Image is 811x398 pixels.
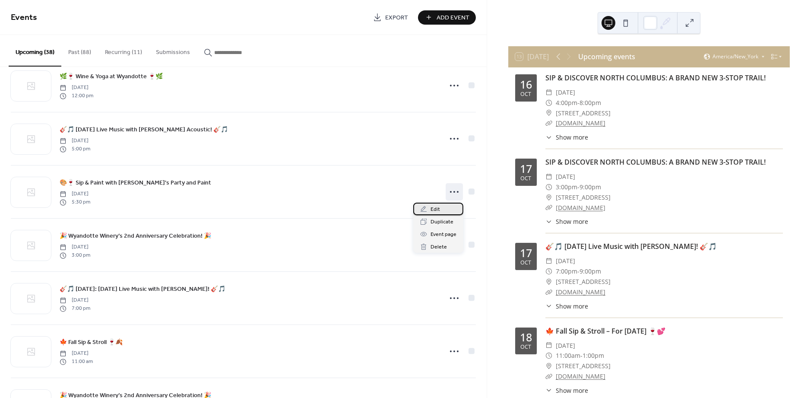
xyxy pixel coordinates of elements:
[60,231,211,241] a: 🎉 Wyandotte Winery’s 2nd Anniversary Celebration! 🎉
[556,217,588,226] span: Show more
[556,192,611,203] span: [STREET_ADDRESS]
[60,358,93,366] span: 11:00 am
[60,284,225,294] a: 🎸🎵 [DATE]: [DATE] Live Music with [PERSON_NAME]! 🎸🎵
[556,98,577,108] span: 4:00pm
[545,87,552,98] div: ​
[545,386,588,395] button: ​Show more
[545,108,552,118] div: ​
[60,338,123,347] span: 🍁 Fall Sip & Stroll 🍷🍂
[60,145,90,153] span: 5:00 pm
[556,341,575,351] span: [DATE]
[545,386,552,395] div: ​
[520,163,532,174] div: 17
[545,217,552,226] div: ​
[556,288,605,296] a: [DOMAIN_NAME]
[60,297,90,305] span: [DATE]
[545,192,552,203] div: ​
[431,243,447,252] span: Delete
[60,198,90,206] span: 5:30 pm
[556,108,611,118] span: [STREET_ADDRESS]
[545,182,552,192] div: ​
[545,133,552,142] div: ​
[545,118,552,128] div: ​
[11,10,37,26] span: Events
[520,92,531,97] div: Oct
[385,13,408,22] span: Export
[520,344,531,350] div: Oct
[60,191,90,198] span: [DATE]
[556,350,580,361] span: 11:00am
[578,51,635,62] div: Upcoming events
[545,350,552,361] div: ​
[556,256,575,266] span: [DATE]
[98,35,149,66] button: Recurring (11)
[545,371,552,382] div: ​
[545,302,588,311] button: ​Show more
[583,350,604,361] span: 1:00pm
[556,277,611,287] span: [STREET_ADDRESS]
[431,205,440,214] span: Edit
[556,372,605,380] a: [DOMAIN_NAME]
[61,35,98,66] button: Past (88)
[545,242,717,251] a: 🎸🎵 [DATE] Live Music with [PERSON_NAME]! 🎸🎵
[60,350,93,358] span: [DATE]
[577,266,580,277] span: -
[418,10,476,25] button: Add Event
[545,326,665,336] a: 🍁 Fall Sip & Stroll – For [DATE] 🍷💕
[60,84,93,92] span: [DATE]
[9,35,61,67] button: Upcoming (38)
[60,137,90,145] span: [DATE]
[556,361,611,371] span: [STREET_ADDRESS]
[580,182,601,192] span: 9:00pm
[545,157,766,167] a: SIP & DISCOVER NORTH COLUMBUS: A BRAND NEW 3-STOP TRAIL!
[60,126,228,135] span: 🎸🎵 [DATE] Live Music with [PERSON_NAME] Acoustic! 🎸🎵
[520,248,532,258] div: 17
[60,92,93,100] span: 12:00 pm
[545,172,552,182] div: ​
[577,182,580,192] span: -
[556,87,575,98] span: [DATE]
[545,256,552,266] div: ​
[545,133,588,142] button: ​Show more
[556,172,575,182] span: [DATE]
[545,266,552,277] div: ​
[580,266,601,277] span: 9:00pm
[60,252,90,259] span: 3:00 pm
[545,277,552,287] div: ​
[60,125,228,135] a: 🎸🎵 [DATE] Live Music with [PERSON_NAME] Acoustic! 🎸🎵
[556,133,588,142] span: Show more
[431,218,453,227] span: Duplicate
[60,72,163,82] a: 🌿🍷 Wine & Yoga at Wyandotte 🍷🌿
[545,302,552,311] div: ​
[545,98,552,108] div: ​
[367,10,415,25] a: Export
[556,302,588,311] span: Show more
[437,13,469,22] span: Add Event
[60,73,163,82] span: 🌿🍷 Wine & Yoga at Wyandotte 🍷🌿
[580,98,601,108] span: 8:00pm
[556,386,588,395] span: Show more
[545,203,552,213] div: ​
[556,182,577,192] span: 3:00pm
[577,98,580,108] span: -
[545,217,588,226] button: ​Show more
[545,361,552,371] div: ​
[713,54,758,59] span: America/New_York
[60,178,211,188] a: 🎨🍷 Sip & Paint with [PERSON_NAME]'s Party and Paint
[556,266,577,277] span: 7:00pm
[556,204,605,212] a: [DOMAIN_NAME]
[545,73,766,83] a: SIP & DISCOVER NORTH COLUMBUS: A BRAND NEW 3-STOP TRAIL!
[545,287,552,297] div: ​
[556,119,605,127] a: [DOMAIN_NAME]
[520,79,532,90] div: 16
[60,285,225,294] span: 🎸🎵 [DATE]: [DATE] Live Music with [PERSON_NAME]! 🎸🎵
[60,244,90,252] span: [DATE]
[580,350,583,361] span: -
[60,338,123,347] a: 🍁 Fall Sip & Stroll 🍷🍂
[149,35,197,66] button: Submissions
[520,176,531,181] div: Oct
[520,332,532,343] div: 18
[60,179,211,188] span: 🎨🍷 Sip & Paint with [PERSON_NAME]'s Party and Paint
[545,341,552,351] div: ​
